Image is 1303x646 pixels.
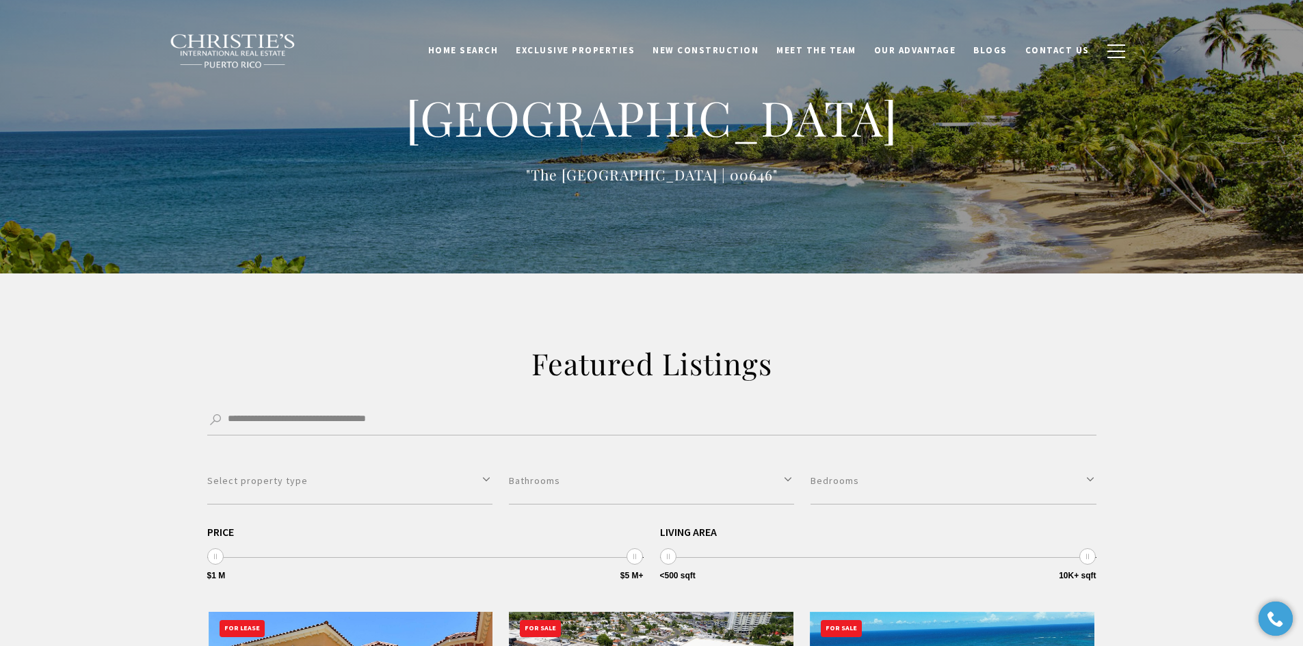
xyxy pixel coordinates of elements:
[811,457,1096,504] button: Bedrooms
[964,38,1016,64] a: Blogs
[1059,571,1096,580] span: 10K+ sqft
[520,620,561,637] div: For Sale
[973,44,1008,56] span: Blogs
[220,620,265,637] div: For Lease
[509,457,794,504] button: Bathrooms
[865,38,965,64] a: Our Advantage
[207,405,1096,435] input: Search by Address, City, or Neighborhood
[660,571,696,580] span: <500 sqft
[358,345,946,383] h2: Featured Listings
[170,33,297,69] img: Christie's International Real Estate black text logo
[378,88,925,148] h1: [GEOGRAPHIC_DATA]
[1025,44,1090,56] span: Contact Us
[507,38,644,64] a: Exclusive Properties
[1098,31,1134,71] button: button
[207,571,226,580] span: $1 M
[653,44,759,56] span: New Construction
[207,457,492,504] button: Select property type
[767,38,865,64] a: Meet the Team
[644,38,767,64] a: New Construction
[821,620,862,637] div: For Sale
[516,44,635,56] span: Exclusive Properties
[419,38,508,64] a: Home Search
[620,571,644,580] span: $5 M+
[874,44,956,56] span: Our Advantage
[378,163,925,186] p: "The [GEOGRAPHIC_DATA] | 00646"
